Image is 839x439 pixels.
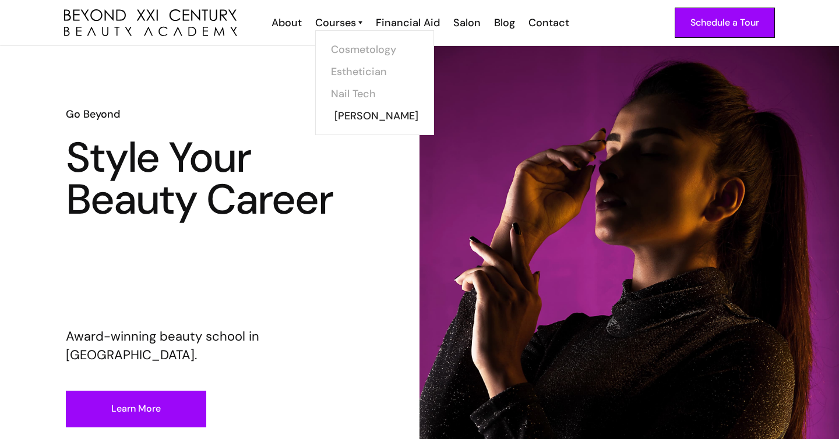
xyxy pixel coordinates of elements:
[331,61,418,83] a: Esthetician
[66,137,354,221] h1: Style Your Beauty Career
[521,15,575,30] a: Contact
[331,38,418,61] a: Cosmetology
[494,15,515,30] div: Blog
[315,15,356,30] div: Courses
[264,15,308,30] a: About
[66,107,354,122] h6: Go Beyond
[66,327,354,364] p: Award-winning beauty school in [GEOGRAPHIC_DATA].
[64,9,237,37] a: home
[528,15,569,30] div: Contact
[64,9,237,37] img: beyond 21st century beauty academy logo
[66,391,206,427] a: Learn More
[690,15,759,30] div: Schedule a Tour
[675,8,775,38] a: Schedule a Tour
[376,15,440,30] div: Financial Aid
[272,15,302,30] div: About
[446,15,487,30] a: Salon
[453,15,481,30] div: Salon
[487,15,521,30] a: Blog
[368,15,446,30] a: Financial Aid
[331,83,418,105] a: Nail Tech
[334,105,422,127] a: [PERSON_NAME]
[315,30,434,135] nav: Courses
[315,15,362,30] a: Courses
